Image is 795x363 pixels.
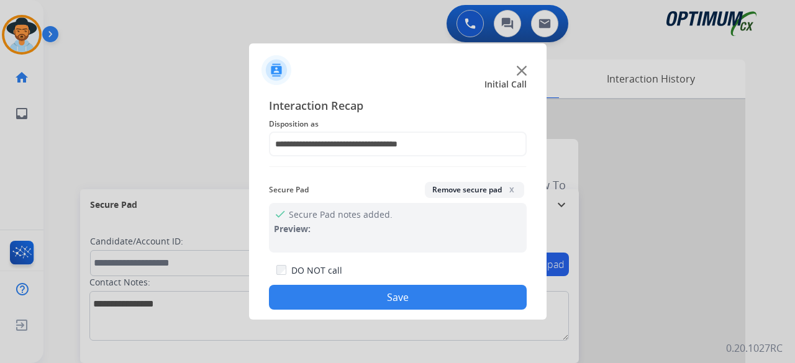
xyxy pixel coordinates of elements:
[726,341,783,356] p: 0.20.1027RC
[269,166,527,167] img: contact-recap-line.svg
[269,203,527,253] div: Secure Pad notes added.
[269,97,527,117] span: Interaction Recap
[425,182,524,198] button: Remove secure padx
[261,55,291,85] img: contactIcon
[269,117,527,132] span: Disposition as
[269,182,309,197] span: Secure Pad
[291,264,342,277] label: DO NOT call
[484,78,527,91] span: Initial Call
[507,184,517,194] span: x
[274,208,284,218] mat-icon: check
[269,285,527,310] button: Save
[274,223,311,235] span: Preview:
